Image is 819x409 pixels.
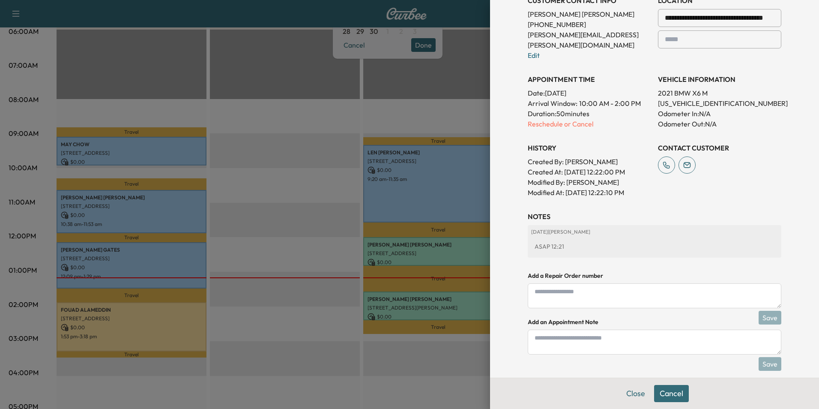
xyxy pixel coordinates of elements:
[528,167,651,177] p: Created At : [DATE] 12:22:00 PM
[654,385,689,402] button: Cancel
[528,156,651,167] p: Created By : [PERSON_NAME]
[579,98,641,108] span: 10:00 AM - 2:00 PM
[528,51,540,60] a: Edit
[528,177,651,187] p: Modified By : [PERSON_NAME]
[528,30,651,50] p: [PERSON_NAME][EMAIL_ADDRESS][PERSON_NAME][DOMAIN_NAME]
[658,74,781,84] h3: VEHICLE INFORMATION
[528,318,781,326] h4: Add an Appointment Note
[528,88,651,98] p: Date: [DATE]
[528,143,651,153] h3: History
[621,385,651,402] button: Close
[528,108,651,119] p: Duration: 50 minutes
[528,74,651,84] h3: APPOINTMENT TIME
[658,143,781,153] h3: CONTACT CUSTOMER
[528,98,651,108] p: Arrival Window:
[528,271,781,280] h4: Add a Repair Order number
[658,108,781,119] p: Odometer In: N/A
[531,229,778,235] p: [DATE] | [PERSON_NAME]
[528,9,651,19] p: [PERSON_NAME] [PERSON_NAME]
[528,19,651,30] p: [PHONE_NUMBER]
[531,239,778,254] div: ASAP 12:21
[528,119,651,129] p: Reschedule or Cancel
[528,187,651,198] p: Modified At : [DATE] 12:22:10 PM
[658,88,781,98] p: 2021 BMW X6 M
[528,211,781,222] h3: NOTES
[658,119,781,129] p: Odometer Out: N/A
[658,98,781,108] p: [US_VEHICLE_IDENTIFICATION_NUMBER]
